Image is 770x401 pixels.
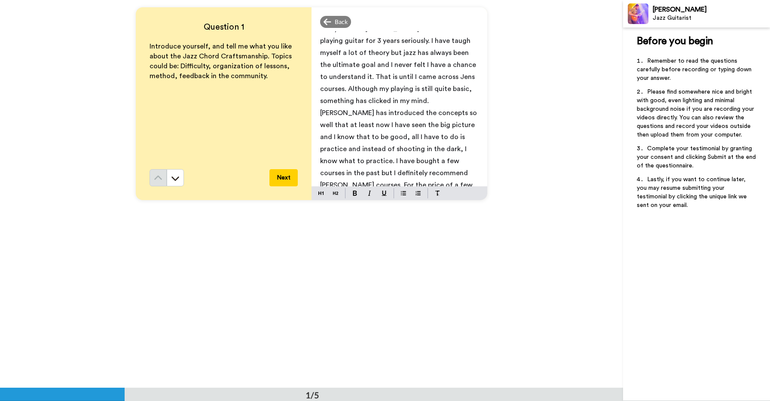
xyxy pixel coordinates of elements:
[382,191,387,196] img: underline-mark.svg
[653,15,770,22] div: Jazz Guitarist
[637,146,758,169] span: Complete your testimonial by granting your consent and clicking Submit at the end of the question...
[653,6,770,14] div: [PERSON_NAME]
[333,190,338,197] img: heading-two-block.svg
[637,58,753,81] span: Remember to read the questions carefully before recording or typing down your answer.
[401,190,406,197] img: bulleted-block.svg
[368,191,371,196] img: italic-mark.svg
[318,190,324,197] img: heading-one-block.svg
[150,21,298,33] h4: Question 1
[353,191,357,196] img: bold-mark.svg
[637,89,756,138] span: Please find somewhere nice and bright with good, even lighting and minimal background noise if yo...
[637,176,749,208] span: Lastly, if you want to continue later, you may resume submitting your testimonial by clicking the...
[435,191,440,196] img: clear-format.svg
[335,18,348,26] span: Back
[150,43,293,79] span: Introduce yourself, and tell me what you like about the Jazz Chord Craftsmanship. Topics could be...
[320,16,351,28] div: Back
[628,3,648,24] img: Profile Image
[637,36,713,46] span: Before you begin
[292,389,333,401] div: 1/5
[269,169,298,186] button: Next
[416,190,421,197] img: numbered-block.svg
